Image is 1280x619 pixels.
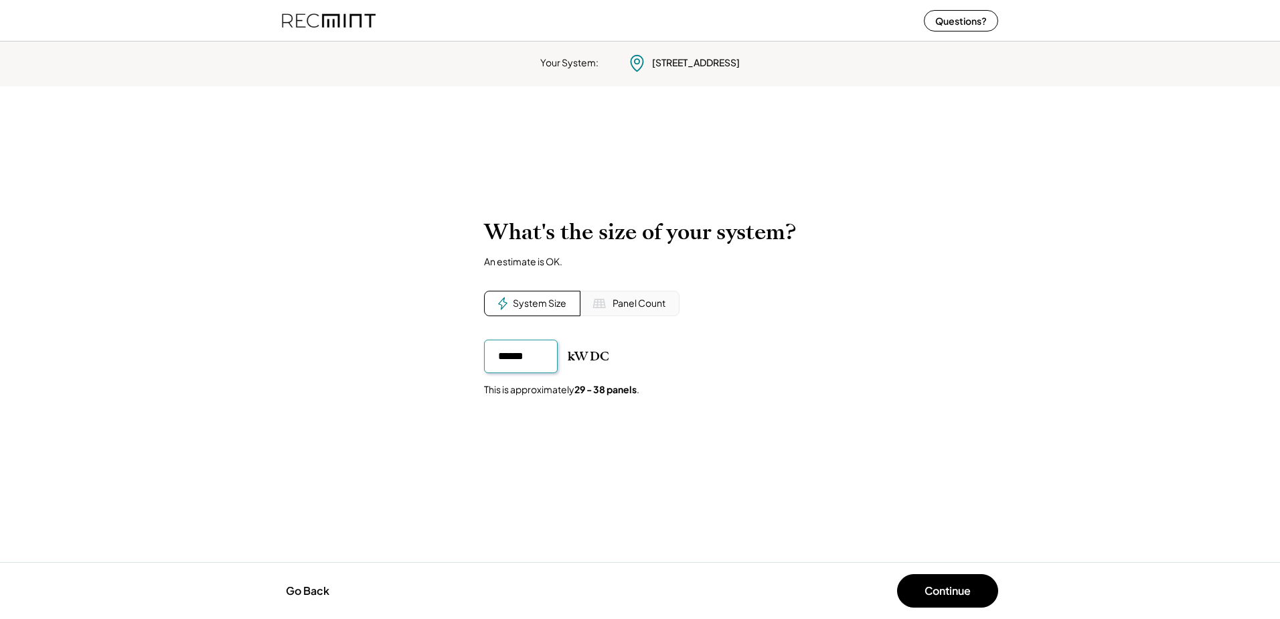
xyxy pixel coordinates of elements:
[484,219,796,245] h2: What's the size of your system?
[484,255,562,267] div: An estimate is OK.
[924,10,998,31] button: Questions?
[484,383,639,397] div: This is approximately .
[592,297,606,310] img: Solar%20Panel%20Icon%20%281%29.svg
[652,56,740,70] div: [STREET_ADDRESS]
[897,574,998,608] button: Continue
[540,56,598,70] div: Your System:
[282,576,333,606] button: Go Back
[613,297,665,310] div: Panel Count
[568,348,609,364] div: kW DC
[282,3,376,38] img: recmint-logotype%403x%20%281%29.jpeg
[574,383,637,395] strong: 29 - 38 panels
[513,297,566,310] div: System Size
